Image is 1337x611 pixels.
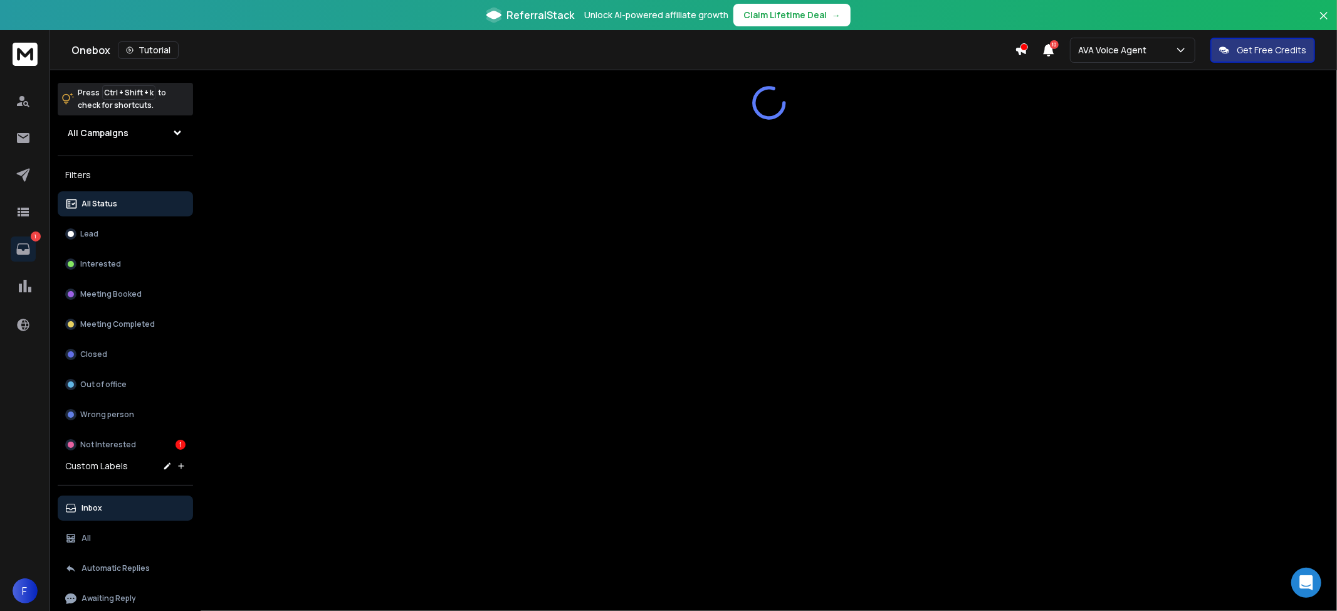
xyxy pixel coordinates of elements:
[81,199,117,209] p: All Status
[71,41,1015,59] div: Onebox
[81,563,150,573] p: Automatic Replies
[1078,44,1151,56] p: AVA Voice Agent
[58,432,193,457] button: Not Interested1
[506,8,574,23] span: ReferralStack
[80,229,98,239] p: Lead
[58,342,193,367] button: Closed
[58,496,193,521] button: Inbox
[13,578,38,603] button: F
[176,440,186,450] div: 1
[1050,40,1059,49] span: 10
[1237,44,1306,56] p: Get Free Credits
[58,252,193,277] button: Interested
[81,503,102,513] p: Inbox
[80,440,136,450] p: Not Interested
[58,556,193,581] button: Automatic Replies
[58,282,193,307] button: Meeting Booked
[1291,568,1321,598] div: Open Intercom Messenger
[102,85,155,100] span: Ctrl + Shift + k
[78,87,166,112] p: Press to check for shortcuts.
[118,41,179,59] button: Tutorial
[80,259,121,269] p: Interested
[1316,8,1332,38] button: Close banner
[80,410,134,420] p: Wrong person
[80,319,155,329] p: Meeting Completed
[58,526,193,551] button: All
[58,120,193,146] button: All Campaigns
[58,191,193,216] button: All Status
[81,593,136,603] p: Awaiting Reply
[31,231,41,242] p: 1
[11,236,36,262] a: 1
[58,312,193,337] button: Meeting Completed
[81,533,91,543] p: All
[58,402,193,427] button: Wrong person
[80,380,127,390] p: Out of office
[1210,38,1315,63] button: Get Free Credits
[68,127,128,139] h1: All Campaigns
[58,221,193,247] button: Lead
[58,372,193,397] button: Out of office
[584,9,728,21] p: Unlock AI-powered affiliate growth
[65,460,128,472] h3: Custom Labels
[58,166,193,184] h3: Filters
[733,4,851,26] button: Claim Lifetime Deal→
[832,9,841,21] span: →
[80,289,142,299] p: Meeting Booked
[58,586,193,611] button: Awaiting Reply
[80,349,107,359] p: Closed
